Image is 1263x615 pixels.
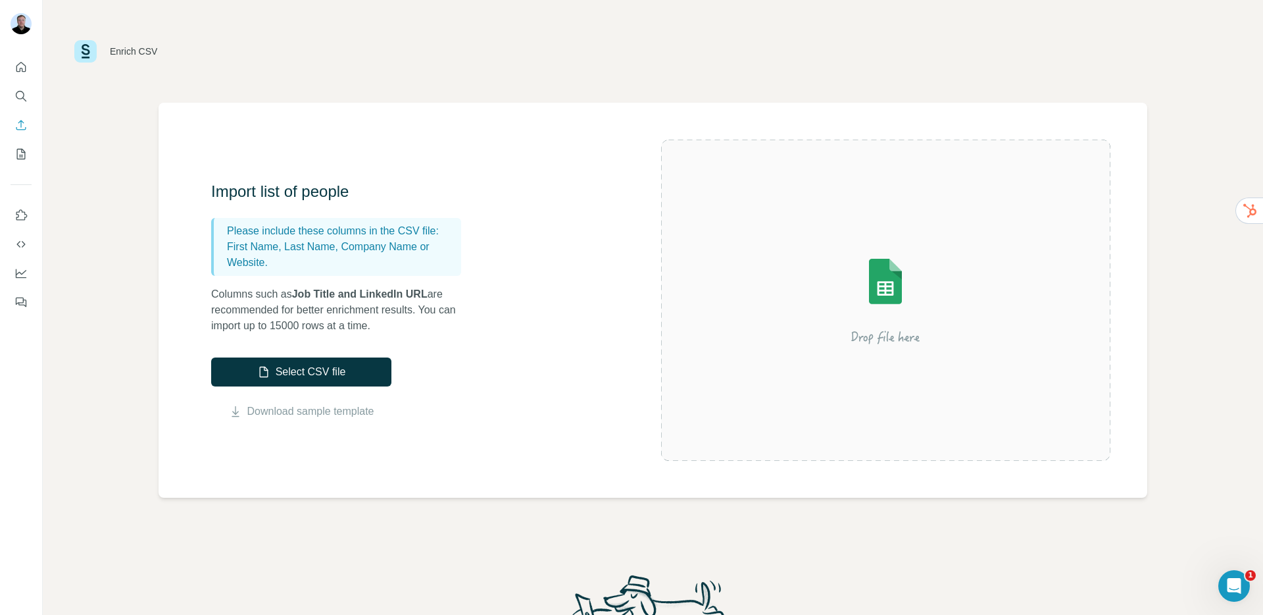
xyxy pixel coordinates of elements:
div: Enrich CSV [110,45,157,58]
p: Please include these columns in the CSV file: [227,223,456,239]
p: First Name, Last Name, Company Name or Website. [227,239,456,271]
button: Enrich CSV [11,113,32,137]
button: Dashboard [11,261,32,285]
button: Feedback [11,290,32,314]
button: Quick start [11,55,32,79]
span: Job Title and LinkedIn URL [292,288,428,300]
img: Surfe Logo [74,40,97,63]
img: Surfe Illustration - Drop file here or select below [767,221,1004,379]
p: Columns such as are recommended for better enrichment results. You can import up to 15000 rows at... [211,286,474,334]
iframe: Intercom live chat [1218,570,1250,602]
h3: Import list of people [211,181,474,202]
button: Use Surfe API [11,232,32,256]
button: My lists [11,142,32,166]
img: Avatar [11,13,32,34]
span: 1 [1245,570,1256,581]
button: Use Surfe on LinkedIn [11,203,32,227]
button: Select CSV file [211,358,391,387]
button: Download sample template [211,404,391,419]
button: Search [11,84,32,108]
a: Download sample template [247,404,374,419]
